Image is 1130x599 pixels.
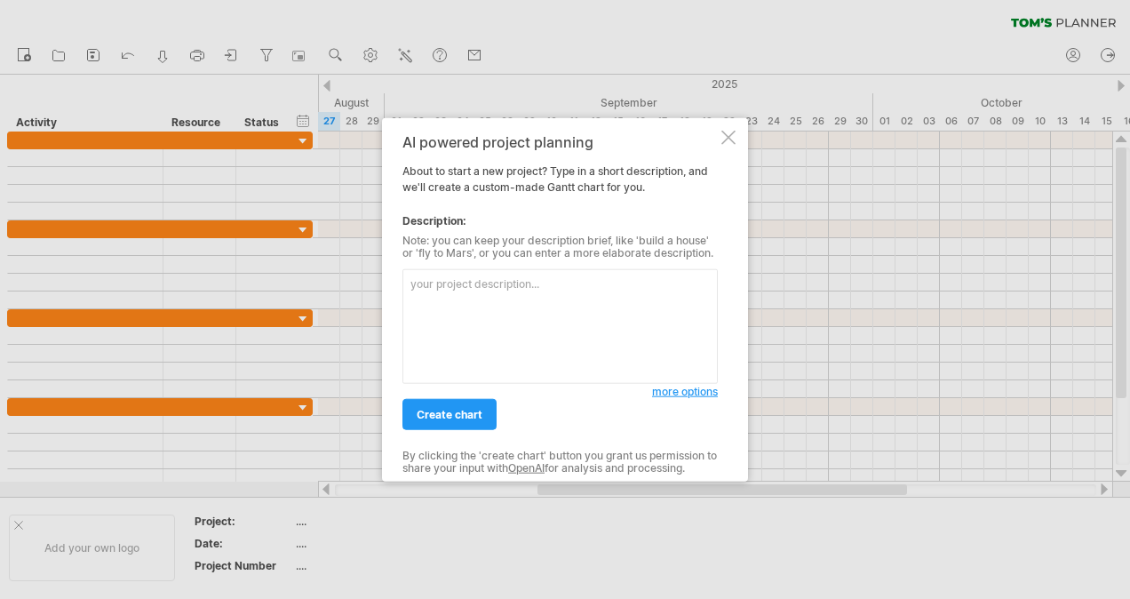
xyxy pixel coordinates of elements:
[402,399,497,430] a: create chart
[402,134,718,466] div: About to start a new project? Type in a short description, and we'll create a custom-made Gantt c...
[652,384,718,400] a: more options
[417,408,482,421] span: create chart
[652,385,718,398] span: more options
[402,235,718,260] div: Note: you can keep your description brief, like 'build a house' or 'fly to Mars', or you can ente...
[402,450,718,475] div: By clicking the 'create chart' button you grant us permission to share your input with for analys...
[402,213,718,229] div: Description:
[402,134,718,150] div: AI powered project planning
[508,461,545,475] a: OpenAI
